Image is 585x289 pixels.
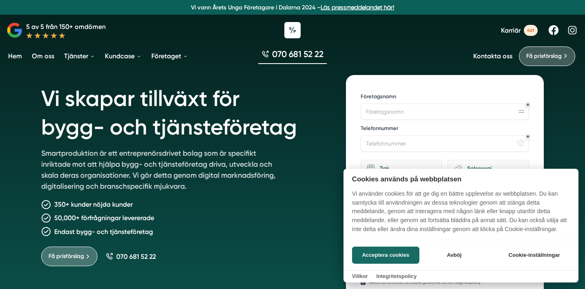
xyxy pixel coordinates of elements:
[352,247,419,264] button: Acceptera cookies
[343,190,578,239] p: Vi använder cookies för att ge dig en bättre upplevelse av webbplatsen. Du kan samtycka till anvä...
[499,247,570,264] button: Cookie-inställningar
[376,273,417,279] a: Integritetspolicy
[422,247,487,264] button: Avböj
[352,273,368,279] a: Villkor
[343,175,578,183] h2: Cookies används på webbplatsen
